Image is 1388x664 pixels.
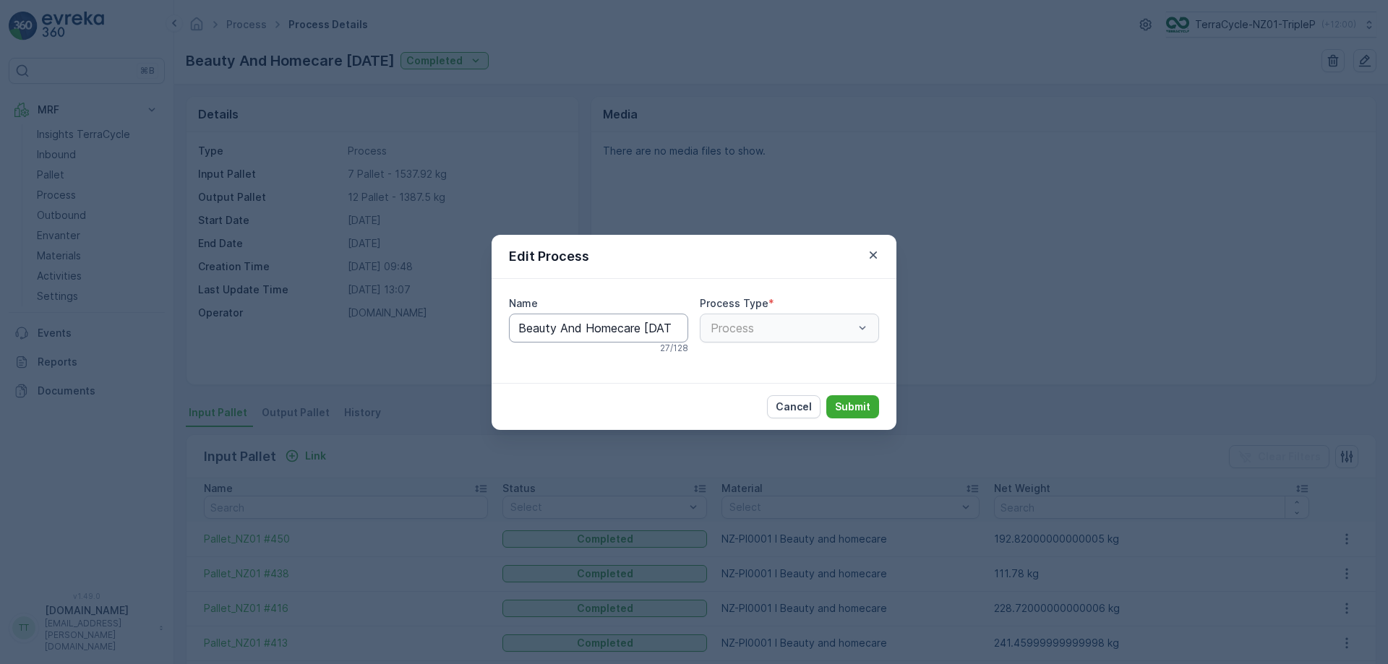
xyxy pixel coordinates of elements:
[700,297,768,309] label: Process Type
[835,400,870,414] p: Submit
[826,395,879,418] button: Submit
[509,297,538,309] label: Name
[776,400,812,414] p: Cancel
[767,395,821,418] button: Cancel
[509,246,589,267] p: Edit Process
[660,342,688,354] p: 27 / 128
